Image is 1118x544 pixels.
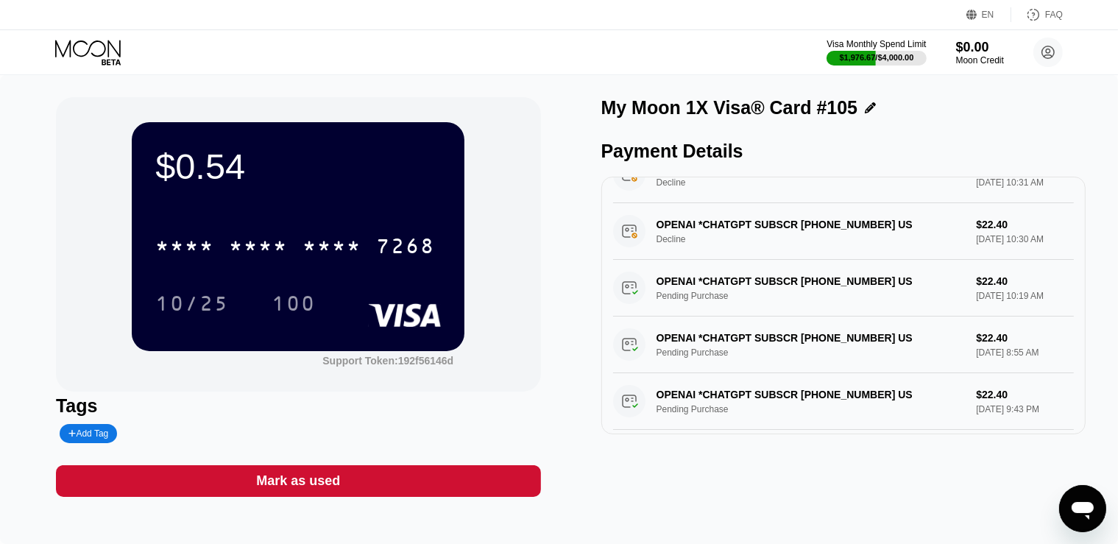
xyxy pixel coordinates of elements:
div: Support Token:192f56146d [322,355,453,367]
div: Add Tag [60,424,117,443]
div: 10/25 [144,285,240,322]
div: Visa Monthly Spend Limit [827,39,926,49]
div: $0.54 [155,146,441,187]
div: Support Token: 192f56146d [322,355,453,367]
div: Visa Monthly Spend Limit$1,976.67/$4,000.00 [827,39,926,66]
div: Tags [56,395,541,417]
div: Mark as used [56,465,541,497]
div: EN [982,10,994,20]
div: Mark as used [256,473,340,490]
div: Moon Credit [956,55,1004,66]
div: $0.00Moon Credit [956,40,1004,66]
div: FAQ [1045,10,1063,20]
div: 10/25 [155,294,229,317]
div: 100 [272,294,316,317]
div: $1,976.67 / $4,000.00 [840,53,914,62]
div: My Moon 1X Visa® Card #105 [601,97,858,119]
iframe: Кнопка запуска окна обмена сообщениями [1059,485,1106,532]
div: 7268 [376,236,435,260]
div: Add Tag [68,428,108,439]
div: EN [966,7,1011,22]
div: 100 [261,285,327,322]
div: Payment Details [601,141,1086,162]
div: FAQ [1011,7,1063,22]
div: $0.00 [956,40,1004,55]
